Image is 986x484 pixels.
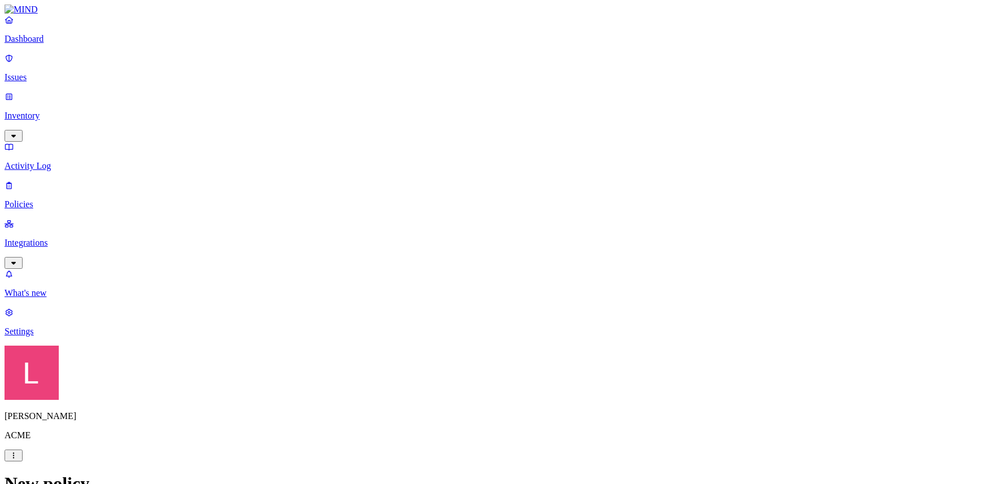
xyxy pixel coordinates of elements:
[5,180,981,210] a: Policies
[5,411,981,421] p: [PERSON_NAME]
[5,346,59,400] img: Landen Brown
[5,326,981,337] p: Settings
[5,53,981,82] a: Issues
[5,91,981,140] a: Inventory
[5,111,981,121] p: Inventory
[5,199,981,210] p: Policies
[5,161,981,171] p: Activity Log
[5,72,981,82] p: Issues
[5,15,981,44] a: Dashboard
[5,142,981,171] a: Activity Log
[5,5,38,15] img: MIND
[5,307,981,337] a: Settings
[5,430,981,441] p: ACME
[5,269,981,298] a: What's new
[5,288,981,298] p: What's new
[5,238,981,248] p: Integrations
[5,5,981,15] a: MIND
[5,219,981,267] a: Integrations
[5,34,981,44] p: Dashboard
